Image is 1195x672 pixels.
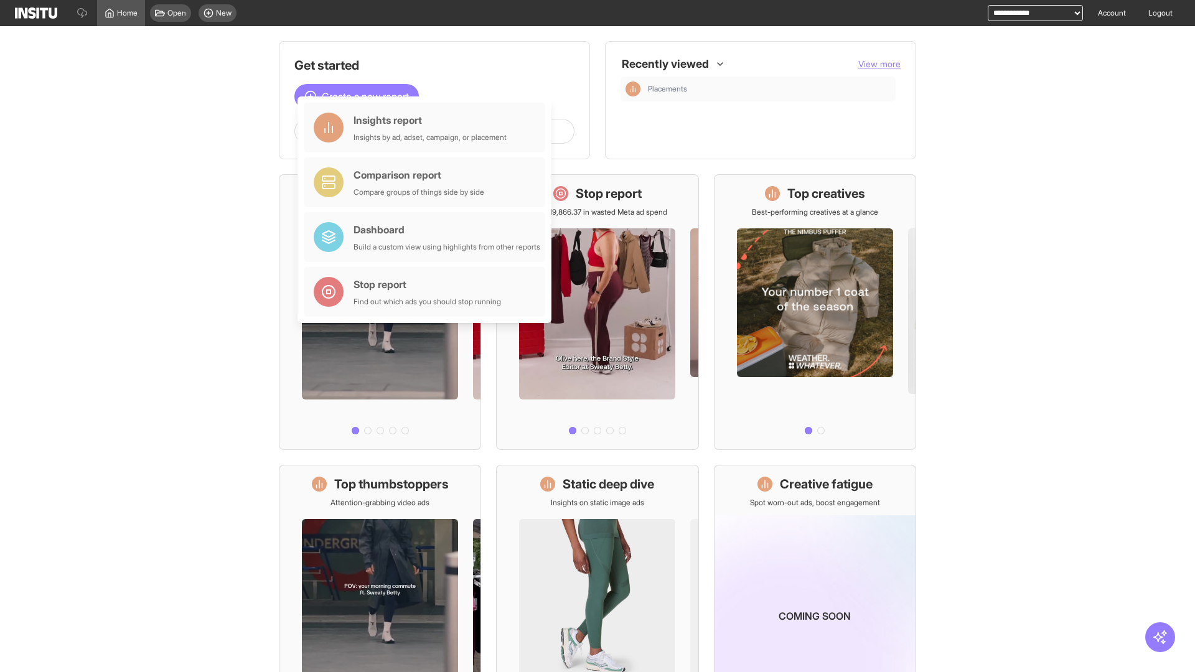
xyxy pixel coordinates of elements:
span: New [216,8,232,18]
div: Dashboard [354,222,540,237]
a: What's live nowSee all active ads instantly [279,174,481,450]
p: Attention-grabbing video ads [330,498,429,508]
h1: Top creatives [787,185,865,202]
h1: Stop report [576,185,642,202]
div: Insights [626,82,640,96]
span: View more [858,58,901,69]
img: Logo [15,7,57,19]
span: Open [167,8,186,18]
span: Home [117,8,138,18]
a: Top creativesBest-performing creatives at a glance [714,174,916,450]
h1: Get started [294,57,574,74]
a: Stop reportSave £19,866.37 in wasted Meta ad spend [496,174,698,450]
h1: Top thumbstoppers [334,475,449,493]
div: Stop report [354,277,501,292]
p: Best-performing creatives at a glance [752,207,878,217]
p: Insights on static image ads [551,498,644,508]
h1: Static deep dive [563,475,654,493]
div: Build a custom view using highlights from other reports [354,242,540,252]
div: Insights by ad, adset, campaign, or placement [354,133,507,142]
p: Save £19,866.37 in wasted Meta ad spend [527,207,667,217]
span: Placements [648,84,891,94]
div: Insights report [354,113,507,128]
div: Find out which ads you should stop running [354,297,501,307]
div: Comparison report [354,167,484,182]
span: Placements [648,84,687,94]
span: Create a new report [322,89,409,104]
button: View more [858,58,901,70]
button: Create a new report [294,84,419,109]
div: Compare groups of things side by side [354,187,484,197]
